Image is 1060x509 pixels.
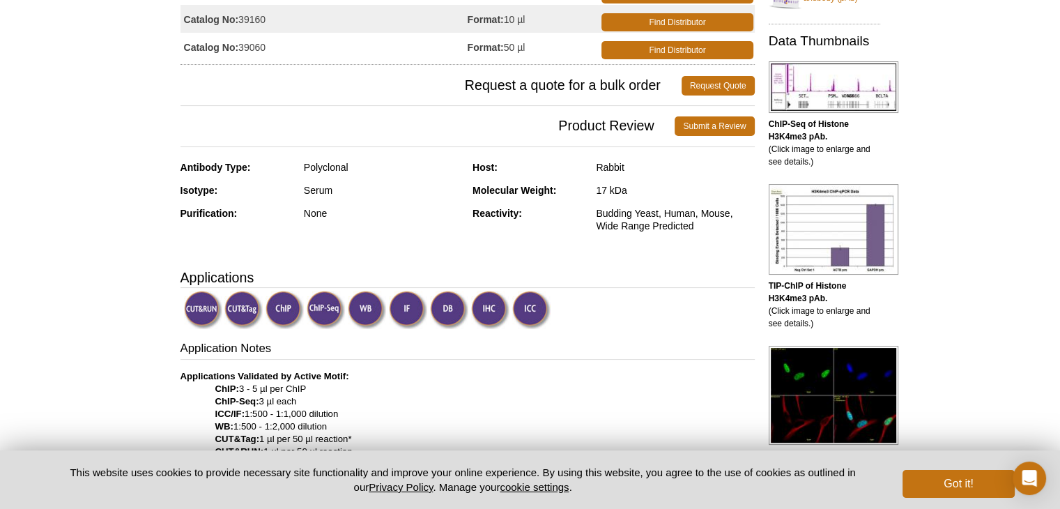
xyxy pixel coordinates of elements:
img: ChIP-Seq Validated [307,291,345,329]
a: Request Quote [682,76,755,96]
img: Dot Blot Validated [430,291,468,329]
strong: Catalog No: [184,41,239,54]
td: 50 µl [468,33,599,61]
h3: Application Notes [180,340,755,360]
div: Polyclonal [304,161,462,174]
strong: Molecular Weight: [473,185,556,196]
td: 39060 [180,33,468,61]
img: Histone H3K4me3 antibody (pAb) tested by TIP-ChIP. [769,184,898,275]
img: Immunofluorescence Validated [389,291,427,329]
p: This website uses cookies to provide necessary site functionality and improve your online experie... [46,465,880,494]
img: CUT&Tag Validated [224,291,263,329]
button: Got it! [902,470,1014,498]
td: 39160 [180,5,468,33]
button: cookie settings [500,481,569,493]
td: 10 µl [468,5,599,33]
a: Find Distributor [601,41,753,59]
strong: Format: [468,41,504,54]
b: TIP-ChIP of Histone H3K4me3 pAb. [769,281,847,303]
strong: WB: [215,421,233,432]
img: Histone H3K4me3 antibody (pAb) tested by immunofluorescence. [769,346,898,445]
strong: CUT&Tag: [215,434,259,444]
a: Find Distributor [601,13,753,31]
img: Western Blot Validated [348,291,386,329]
div: Rabbit [596,161,754,174]
img: Immunohistochemistry Validated [471,291,509,329]
a: Privacy Policy [369,481,433,493]
strong: Format: [468,13,504,26]
div: 17 kDa [596,184,754,197]
strong: ChIP-Seq: [215,396,259,407]
img: CUT&RUN Validated [184,291,222,329]
p: (Click image to enlarge and see details.) [769,118,880,168]
span: Product Review [180,116,675,136]
strong: Reactivity: [473,208,522,219]
div: Open Intercom Messenger [1013,462,1046,495]
div: None [304,207,462,220]
b: ChIP-Seq of Histone H3K4me3 pAb. [769,119,849,142]
h2: Data Thumbnails [769,35,880,47]
strong: ChIP: [215,383,239,394]
div: Budding Yeast, Human, Mouse, Wide Range Predicted [596,207,754,232]
b: Applications Validated by Active Motif: [180,371,349,381]
p: (Click image to enlarge and see details.) [769,450,880,500]
div: Serum [304,184,462,197]
p: (Click image to enlarge and see details.) [769,280,880,330]
img: Histone H3K4me3 antibody (pAb) tested by ChIP-Seq. [769,61,898,113]
strong: Antibody Type: [180,162,251,173]
img: ChIP Validated [266,291,304,329]
a: Submit a Review [675,116,754,136]
strong: CUT&RUN: [215,446,264,457]
span: Request a quote for a bulk order [180,76,682,96]
h3: Applications [180,267,755,288]
img: Immunocytochemistry Validated [512,291,551,329]
strong: ICC/IF: [215,409,245,419]
strong: Isotype: [180,185,218,196]
strong: Catalog No: [184,13,239,26]
strong: Purification: [180,208,238,219]
strong: Host: [473,162,498,173]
